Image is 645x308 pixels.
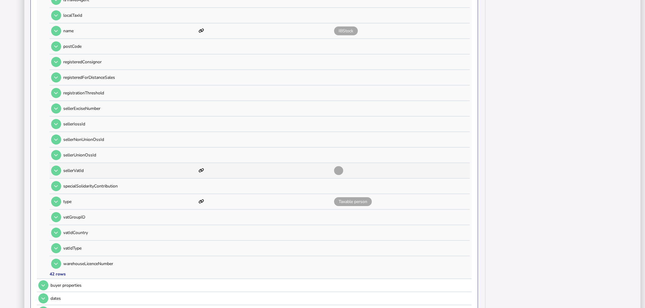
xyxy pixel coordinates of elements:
button: Open [51,119,61,129]
button: Open [38,280,48,290]
button: Open [51,259,61,269]
button: Open [51,103,61,114]
p: sellerIossId [63,121,197,127]
p: sellerNonUnionOssId [63,137,197,142]
p: vatIdType [63,245,197,251]
button: Open [51,243,61,253]
span: Taxable person [334,197,372,206]
div: dates [51,296,469,301]
button: Open [51,181,61,191]
div: buyer properties [51,282,469,288]
p: sellerUnionOssId [63,152,197,158]
button: Open [51,150,61,160]
p: type [63,199,197,205]
p: registrationThreshold [63,90,197,96]
p: vatGroupID [63,214,197,220]
button: Open [51,26,61,36]
button: Open [51,88,61,98]
p: vatIdCountry [63,230,197,236]
i: This item has mappings defined [199,168,204,173]
p: warehouseLicenceNumber [63,261,197,267]
button: Open [51,228,61,238]
button: Open [51,212,61,222]
div: 42 rows [50,271,66,277]
p: postCode [63,44,197,49]
p: specialSolidarityContribution [63,183,197,189]
span: IBStock [334,26,358,35]
button: Open [51,41,61,51]
button: Open [51,72,61,82]
p: registeredForDistanceSales [63,75,197,80]
button: Open [51,166,61,176]
button: Open [51,10,61,20]
p: localTaxId [63,12,197,18]
p: sellerExciseNumber [63,106,197,111]
button: Open [51,57,61,67]
i: This item has mappings defined [199,29,204,33]
p: sellerVatId [63,168,197,173]
p: name [63,28,197,34]
p: registeredConsignor [63,59,197,65]
i: This item has mappings defined [199,199,204,204]
button: Open [51,197,61,207]
button: Open [51,135,61,145]
button: Open [38,293,48,303]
